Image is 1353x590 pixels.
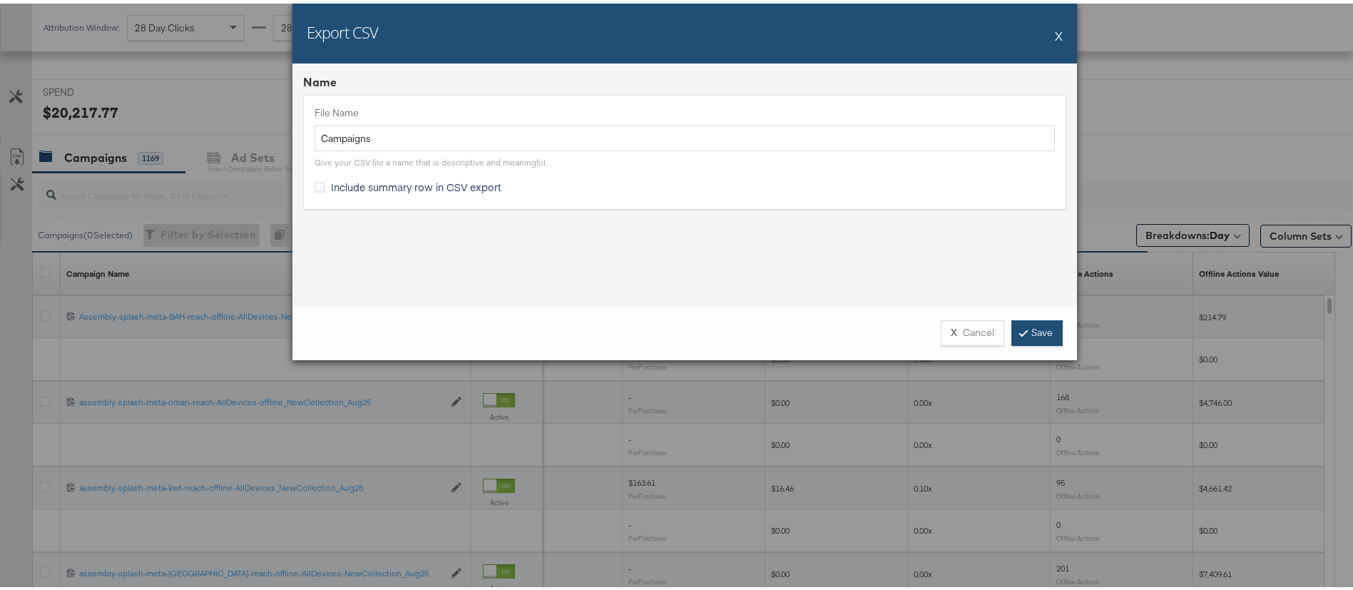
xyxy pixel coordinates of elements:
button: XCancel [941,317,1004,342]
div: Give your CSV file a name that is descriptive and meaningful. [315,153,547,165]
label: File Name [315,103,1055,116]
a: Save [1011,317,1063,342]
h2: Export CSV [307,18,378,39]
div: Name [303,71,1066,87]
button: X [1055,18,1063,46]
strong: X [951,322,957,336]
span: Include summary row in CSV export [331,176,501,190]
